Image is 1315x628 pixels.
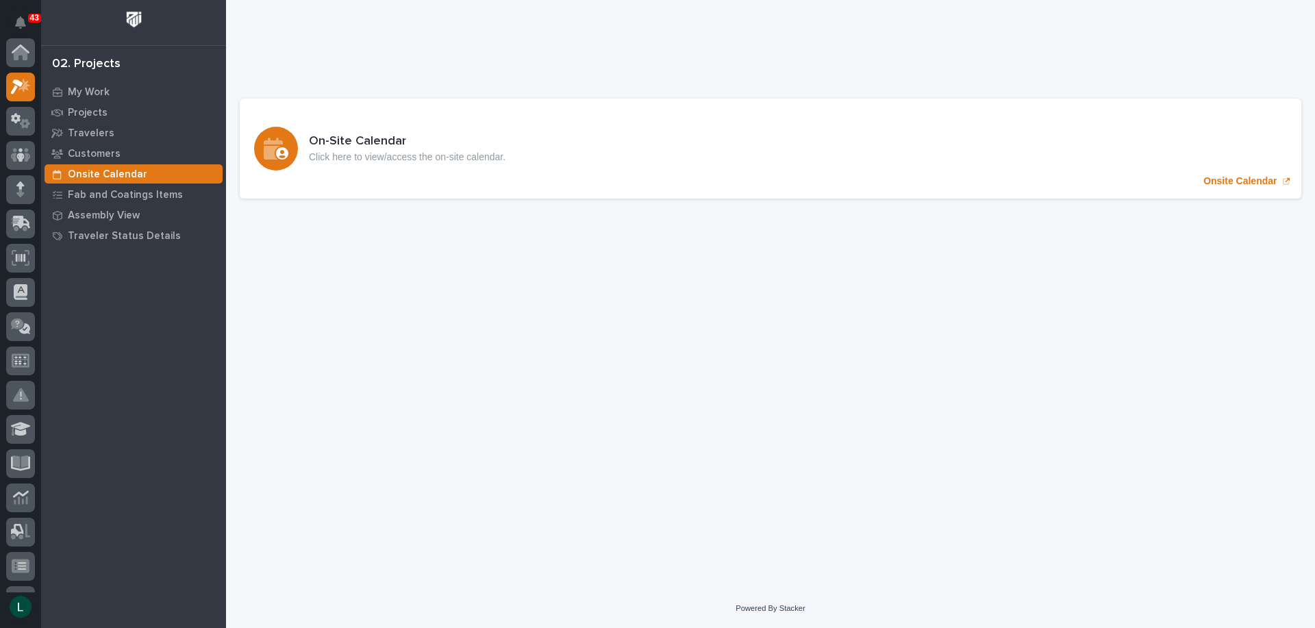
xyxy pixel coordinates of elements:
h3: On-Site Calendar [309,134,505,149]
a: My Work [41,81,226,102]
a: Onsite Calendar [41,164,226,184]
div: 02. Projects [52,57,121,72]
a: Assembly View [41,205,226,225]
p: Click here to view/access the on-site calendar. [309,151,505,163]
p: Customers [68,148,121,160]
a: Onsite Calendar [240,99,1301,199]
a: Powered By Stacker [736,604,805,612]
button: Notifications [6,8,35,37]
p: Travelers [68,127,114,140]
button: users-avatar [6,592,35,621]
p: Traveler Status Details [68,230,181,242]
a: Fab and Coatings Items [41,184,226,205]
p: Assembly View [68,210,140,222]
p: Onsite Calendar [68,168,147,181]
p: 43 [30,13,39,23]
a: Traveler Status Details [41,225,226,246]
a: Projects [41,102,226,123]
a: Travelers [41,123,226,143]
p: Projects [68,107,108,119]
div: Notifications43 [17,16,35,38]
p: Onsite Calendar [1203,175,1277,187]
p: Fab and Coatings Items [68,189,183,201]
p: My Work [68,86,110,99]
img: Workspace Logo [121,7,147,32]
a: Customers [41,143,226,164]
